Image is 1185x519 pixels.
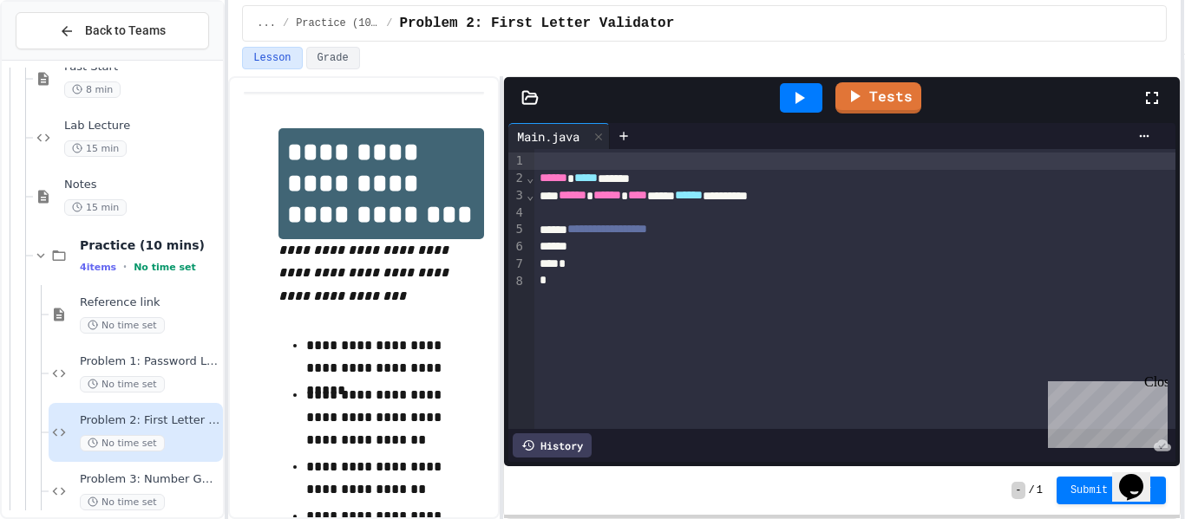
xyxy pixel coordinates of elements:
[85,22,166,40] span: Back to Teams
[80,376,165,392] span: No time set
[508,170,526,187] div: 2
[64,140,127,157] span: 15 min
[508,238,526,256] div: 6
[296,16,379,30] span: Practice (10 mins)
[399,13,674,34] span: Problem 2: First Letter Validator
[283,16,289,30] span: /
[508,127,588,146] div: Main.java
[80,317,165,334] span: No time set
[80,295,219,310] span: Reference link
[1037,483,1043,497] span: 1
[80,413,219,428] span: Problem 2: First Letter Validator
[1112,450,1168,502] iframe: chat widget
[257,16,276,30] span: ...
[7,7,120,110] div: Chat with us now!Close
[526,188,534,202] span: Fold line
[508,187,526,204] div: 3
[508,221,526,238] div: 5
[1012,482,1025,499] span: -
[386,16,392,30] span: /
[508,123,610,149] div: Main.java
[64,60,219,75] span: Fast Start
[80,494,165,510] span: No time set
[306,47,360,69] button: Grade
[1029,483,1035,497] span: /
[134,262,196,273] span: No time set
[508,152,526,170] div: 1
[835,82,921,114] a: Tests
[80,354,219,369] span: Problem 1: Password Length Checker
[513,433,592,457] div: History
[80,435,165,451] span: No time set
[64,199,127,216] span: 15 min
[16,12,209,49] button: Back to Teams
[64,81,121,98] span: 8 min
[80,237,219,253] span: Practice (10 mins)
[80,472,219,487] span: Problem 3: Number Guessing Game
[64,119,219,133] span: Lab Lecture
[123,260,127,274] span: •
[508,256,526,273] div: 7
[80,262,116,273] span: 4 items
[1041,374,1168,448] iframe: chat widget
[526,171,534,185] span: Fold line
[242,47,302,69] button: Lesson
[1057,477,1166,504] button: Submit Answer
[508,204,526,222] div: 4
[508,273,526,290] div: 8
[1070,483,1152,497] span: Submit Answer
[64,178,219,192] span: Notes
